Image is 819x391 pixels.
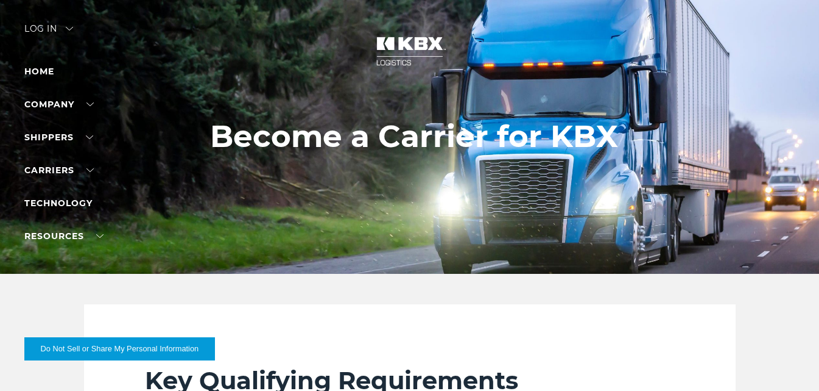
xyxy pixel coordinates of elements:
[210,119,618,154] h1: Become a Carrier for KBX
[24,231,104,242] a: RESOURCES
[24,24,73,42] div: Log in
[24,337,215,361] button: Do Not Sell or Share My Personal Information
[24,66,54,77] a: Home
[758,332,819,391] iframe: Chat Widget
[24,198,93,209] a: Technology
[24,99,94,110] a: Company
[66,27,73,30] img: arrow
[24,165,94,176] a: Carriers
[24,132,93,143] a: SHIPPERS
[364,24,455,78] img: kbx logo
